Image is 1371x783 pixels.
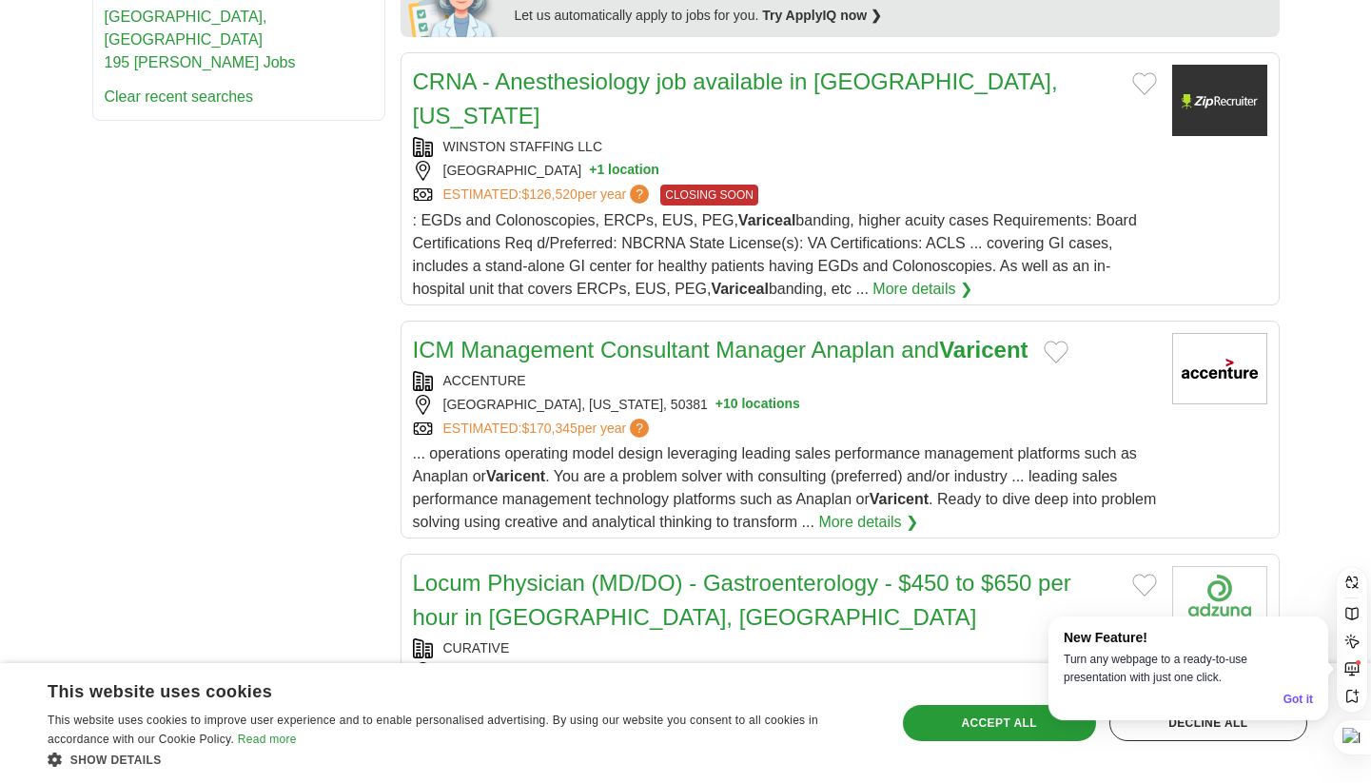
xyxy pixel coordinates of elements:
span: : EGDs and Colonoscopies, ERCPs, EUS, PEG, banding, higher acuity cases Requirements: Board Certi... [413,212,1137,297]
a: 195 [PERSON_NAME] Jobs [105,54,296,70]
div: WINSTON STAFFING LLC [413,137,1157,157]
a: ICM Management Consultant Manager Anaplan andVaricent [413,337,1028,362]
strong: Variceal [738,212,796,228]
img: Company logo [1172,65,1267,136]
span: ? [630,419,649,438]
span: + [715,395,723,415]
button: +10 locations [715,395,800,415]
strong: Varicent [939,337,1028,362]
button: Add to favorite jobs [1132,72,1157,95]
img: Company logo [1172,566,1267,637]
div: CURATIVE [413,638,1157,658]
div: [GEOGRAPHIC_DATA], [US_STATE] [413,662,1157,682]
div: This website uses cookies [48,675,823,703]
a: Clear recent searches [105,88,254,105]
button: +1 location [589,161,659,181]
button: Add to favorite jobs [1132,574,1157,597]
a: Locum Physician (MD/DO) - Gastroenterology - $450 to $650 per hour in [GEOGRAPHIC_DATA], [GEOGRAP... [413,570,1071,630]
a: More details ❯ [818,511,918,534]
div: Let us automatically apply to jobs for you. [515,6,1268,26]
span: Show details [70,754,162,767]
div: Decline all [1109,705,1307,741]
div: [GEOGRAPHIC_DATA], [US_STATE], 50381 [413,395,1157,415]
span: $170,345 [521,421,577,436]
strong: Varicent [870,491,929,507]
strong: Varicent [486,468,545,484]
a: CRNA - Anesthesiology job available in [GEOGRAPHIC_DATA], [US_STATE] [413,69,1058,128]
button: Add to favorite jobs [1044,341,1068,363]
strong: Variceal [711,281,769,297]
img: Accenture logo [1172,333,1267,404]
div: Show details [48,750,871,769]
a: ESTIMATED:$170,345per year? [443,419,654,439]
span: + [589,161,597,181]
span: This website uses cookies to improve user experience and to enable personalised advertising. By u... [48,714,818,746]
a: ACCENTURE [443,373,526,388]
span: $126,520 [521,186,577,202]
a: Read more, opens a new window [238,733,297,746]
span: ... operations operating model design leveraging leading sales performance management platforms s... [413,445,1157,530]
a: ESTIMATED:$126,520per year? [443,185,654,206]
a: Try ApplyIQ now ❯ [762,8,882,23]
span: CLOSING SOON [660,185,758,206]
div: [GEOGRAPHIC_DATA] [413,161,1157,181]
div: Accept all [903,705,1096,741]
a: More details ❯ [872,278,972,301]
span: ? [630,185,649,204]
